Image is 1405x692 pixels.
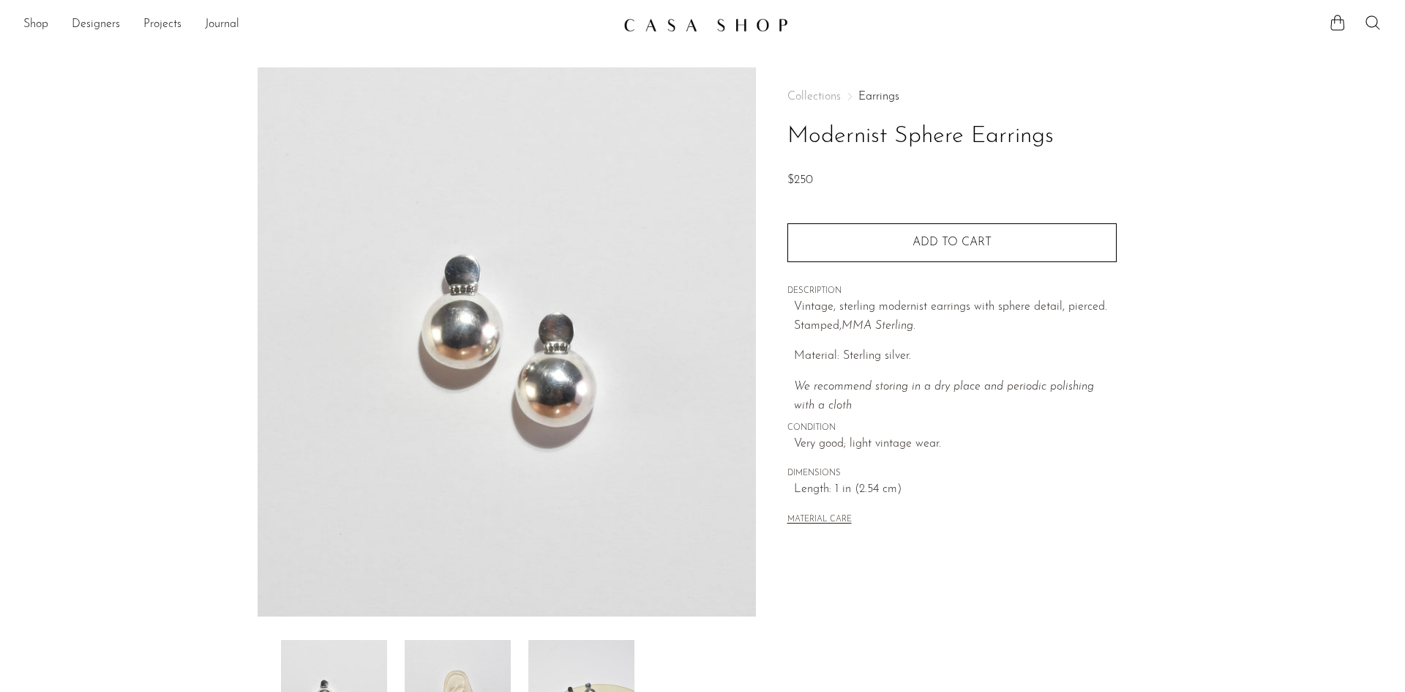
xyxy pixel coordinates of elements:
[23,12,612,37] ul: NEW HEADER MENU
[794,381,1094,412] i: We recommend storing in a dry place and periodic polishing with a cloth
[787,91,841,103] span: Collections
[787,422,1117,435] span: CONDITION
[794,347,1117,366] p: Material: Sterling silver.
[787,223,1117,261] button: Add to cart
[72,15,120,34] a: Designers
[787,174,813,186] span: $250
[913,237,992,248] span: Add to cart
[787,515,852,526] button: MATERIAL CARE
[23,12,612,37] nav: Desktop navigation
[794,298,1117,335] p: Vintage, sterling modernist earrings with sphere detail, pierced. Stamped,
[794,480,1117,499] span: Length: 1 in (2.54 cm)
[842,320,915,332] em: MMA Sterling.
[205,15,239,34] a: Journal
[787,467,1117,480] span: DIMENSIONS
[23,15,48,34] a: Shop
[787,91,1117,103] nav: Breadcrumbs
[143,15,181,34] a: Projects
[794,435,1117,454] span: Very good; light vintage wear.
[787,118,1117,155] h1: Modernist Sphere Earrings
[858,91,899,103] a: Earrings
[258,67,756,617] img: Modernist Sphere Earrings
[787,285,1117,298] span: DESCRIPTION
